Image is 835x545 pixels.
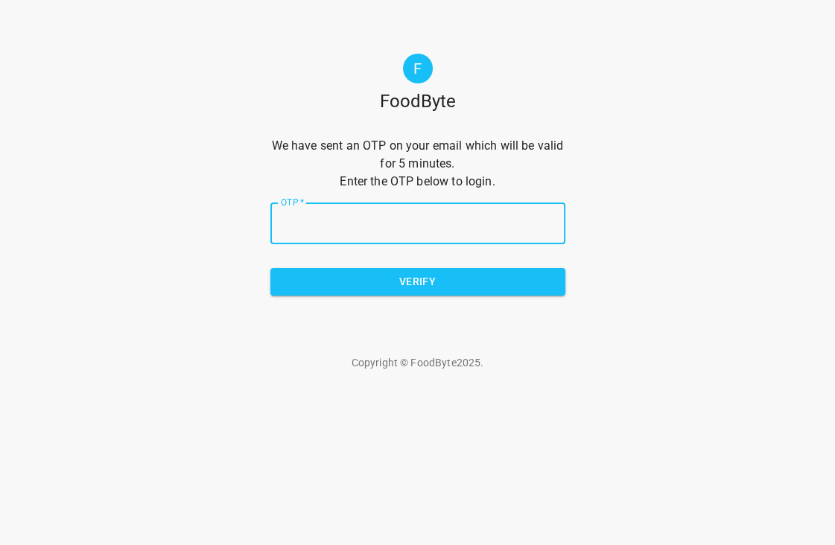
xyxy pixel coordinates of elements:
button: Verify [270,268,565,296]
h1: FoodByte [380,89,456,113]
span: Verify [282,272,553,291]
p: We have sent an OTP on your email which will be valid for 5 minutes. Enter the OTP below to login. [270,137,565,191]
p: Copyright © FoodByte 2025 . [270,355,565,370]
div: F [403,54,433,83]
